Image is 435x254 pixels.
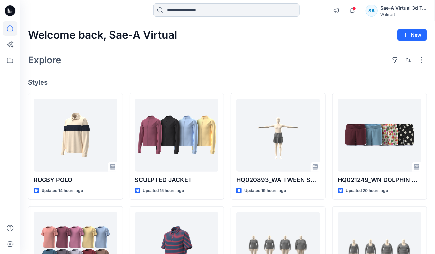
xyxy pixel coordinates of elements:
[236,99,320,172] a: HQ020893_WA TWEEN SKIRT
[28,78,427,86] h4: Styles
[42,187,83,194] p: Updated 14 hours ago
[135,99,219,172] a: SCULPTED JACKET
[380,12,427,17] div: Walmart
[366,5,378,17] div: SA
[34,176,117,185] p: RUGBY POLO
[338,99,422,172] a: HQ021249_WN DOLPHIN SHORT
[346,187,388,194] p: Updated 20 hours ago
[34,99,117,172] a: RUGBY POLO
[143,187,184,194] p: Updated 15 hours ago
[397,29,427,41] button: New
[135,176,219,185] p: SCULPTED JACKET
[244,187,286,194] p: Updated 19 hours ago
[380,4,427,12] div: Sae-A Virtual 3d Team
[28,55,61,65] h2: Explore
[236,176,320,185] p: HQ020893_WA TWEEN SKIRT
[28,29,177,41] h2: Welcome back, Sae-A Virtual
[338,176,422,185] p: HQ021249_WN DOLPHIN SHORT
